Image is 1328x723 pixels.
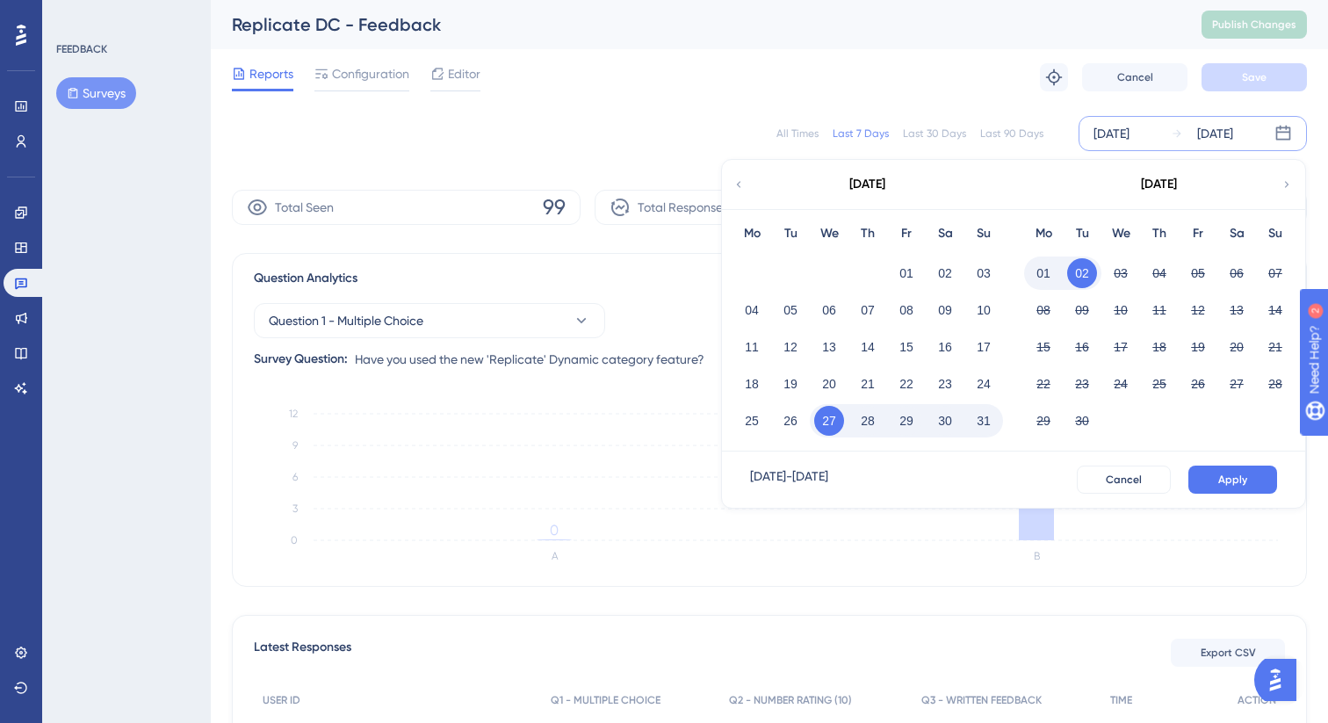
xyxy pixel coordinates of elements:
[254,349,348,370] div: Survey Question:
[930,406,960,436] button: 30
[1256,223,1295,244] div: Su
[853,406,883,436] button: 28
[969,369,999,399] button: 24
[1082,63,1187,91] button: Cancel
[737,406,767,436] button: 25
[930,295,960,325] button: 09
[969,332,999,362] button: 17
[776,332,805,362] button: 12
[814,406,844,436] button: 27
[254,637,351,669] span: Latest Responses
[1188,466,1277,494] button: Apply
[355,349,704,370] span: Have you used the new 'Replicate' Dynamic category feature?
[887,223,926,244] div: Fr
[263,693,300,707] span: USER ID
[1067,258,1097,288] button: 02
[1260,332,1290,362] button: 21
[122,9,127,23] div: 2
[1222,258,1252,288] button: 06
[1144,332,1174,362] button: 18
[1067,369,1097,399] button: 23
[1197,123,1233,144] div: [DATE]
[891,369,921,399] button: 22
[848,223,887,244] div: Th
[750,466,828,494] div: [DATE] - [DATE]
[543,193,566,221] span: 99
[737,295,767,325] button: 04
[56,42,107,56] div: FEEDBACK
[891,406,921,436] button: 29
[853,295,883,325] button: 07
[1144,369,1174,399] button: 25
[56,77,136,109] button: Surveys
[891,332,921,362] button: 15
[1063,223,1101,244] div: Tu
[1106,258,1136,288] button: 03
[930,258,960,288] button: 02
[1201,646,1256,660] span: Export CSV
[814,295,844,325] button: 06
[1110,693,1132,707] span: TIME
[1141,174,1177,195] div: [DATE]
[1028,369,1058,399] button: 22
[1028,406,1058,436] button: 29
[1222,332,1252,362] button: 20
[550,522,559,539] tspan: 0
[810,223,848,244] div: We
[1260,258,1290,288] button: 07
[969,258,999,288] button: 03
[1093,123,1130,144] div: [DATE]
[292,439,298,452] tspan: 9
[1106,473,1142,487] span: Cancel
[1024,223,1063,244] div: Mo
[771,223,810,244] div: Tu
[638,197,728,218] span: Total Responses
[903,127,966,141] div: Last 30 Days
[1101,223,1140,244] div: We
[1028,258,1058,288] button: 01
[1106,332,1136,362] button: 17
[737,369,767,399] button: 18
[853,332,883,362] button: 14
[1217,223,1256,244] div: Sa
[1144,258,1174,288] button: 04
[969,406,999,436] button: 31
[1067,406,1097,436] button: 30
[1222,369,1252,399] button: 27
[930,369,960,399] button: 23
[1212,18,1296,32] span: Publish Changes
[921,693,1042,707] span: Q3 - WRITTEN FEEDBACK
[1254,654,1307,706] iframe: UserGuiding AI Assistant Launcher
[776,295,805,325] button: 05
[1117,70,1153,84] span: Cancel
[1260,369,1290,399] button: 28
[891,258,921,288] button: 01
[1222,295,1252,325] button: 13
[1106,295,1136,325] button: 10
[289,408,298,420] tspan: 12
[1140,223,1179,244] div: Th
[551,693,660,707] span: Q1 - MULTIPLE CHOICE
[776,406,805,436] button: 26
[41,4,110,25] span: Need Help?
[849,174,885,195] div: [DATE]
[1028,295,1058,325] button: 08
[1242,70,1267,84] span: Save
[1183,369,1213,399] button: 26
[776,369,805,399] button: 19
[448,63,480,84] span: Editor
[891,295,921,325] button: 08
[291,534,298,546] tspan: 0
[269,310,423,331] span: Question 1 - Multiple Choice
[275,197,334,218] span: Total Seen
[980,127,1043,141] div: Last 90 Days
[1179,223,1217,244] div: Fr
[254,268,357,289] span: Question Analytics
[814,332,844,362] button: 13
[733,223,771,244] div: Mo
[1238,693,1276,707] span: ACTION
[1202,63,1307,91] button: Save
[292,502,298,515] tspan: 3
[232,12,1158,37] div: Replicate DC - Feedback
